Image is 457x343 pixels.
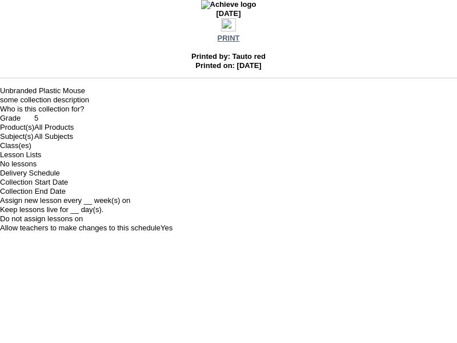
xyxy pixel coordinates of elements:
td: Yes [161,224,173,233]
td: All Subjects [34,132,74,141]
td: All Products [34,123,74,132]
td: 5 [34,114,74,123]
img: print.gif [221,18,236,31]
a: PRINT [218,34,240,42]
